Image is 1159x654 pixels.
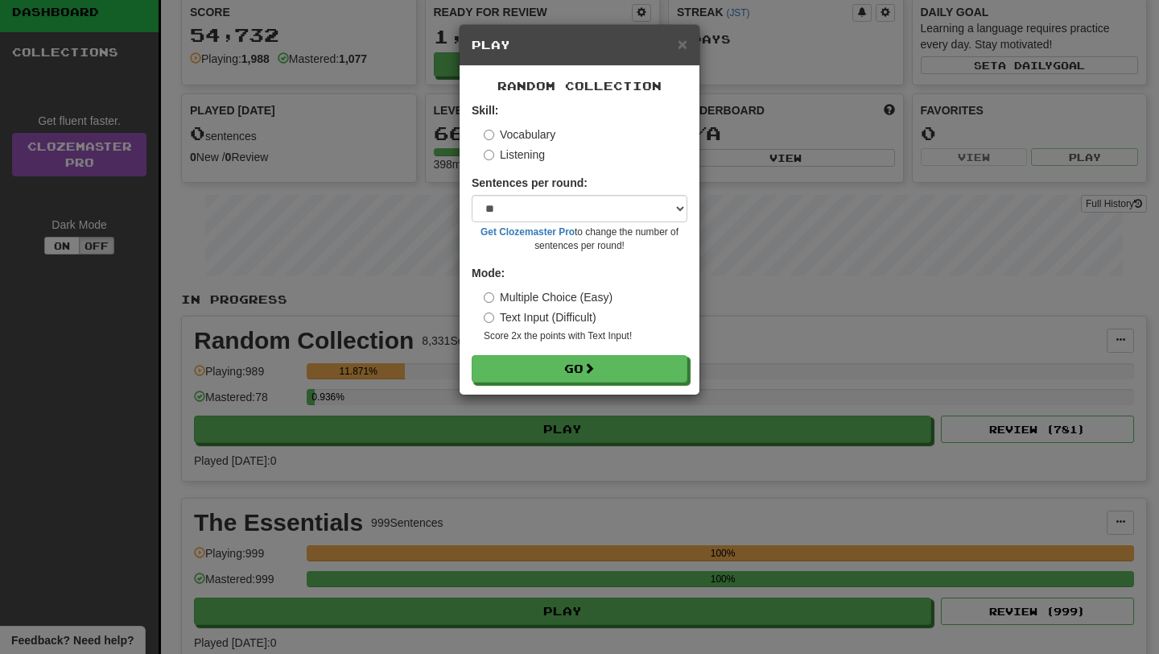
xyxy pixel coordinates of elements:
[484,289,612,305] label: Multiple Choice (Easy)
[678,35,687,53] span: ×
[472,267,505,279] strong: Mode:
[472,104,498,117] strong: Skill:
[484,309,596,325] label: Text Input (Difficult)
[484,292,494,303] input: Multiple Choice (Easy)
[472,37,687,53] h5: Play
[497,79,662,93] span: Random Collection
[484,147,545,163] label: Listening
[472,175,588,191] label: Sentences per round:
[484,150,494,160] input: Listening
[472,355,687,383] button: Go
[484,130,494,140] input: Vocabulary
[484,329,687,343] small: Score 2x the points with Text Input !
[481,226,575,238] a: Get Clozemaster Pro
[678,35,687,52] button: Close
[484,313,494,323] input: Text Input (Difficult)
[484,126,555,143] label: Vocabulary
[472,226,687,253] small: to change the number of sentences per round!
